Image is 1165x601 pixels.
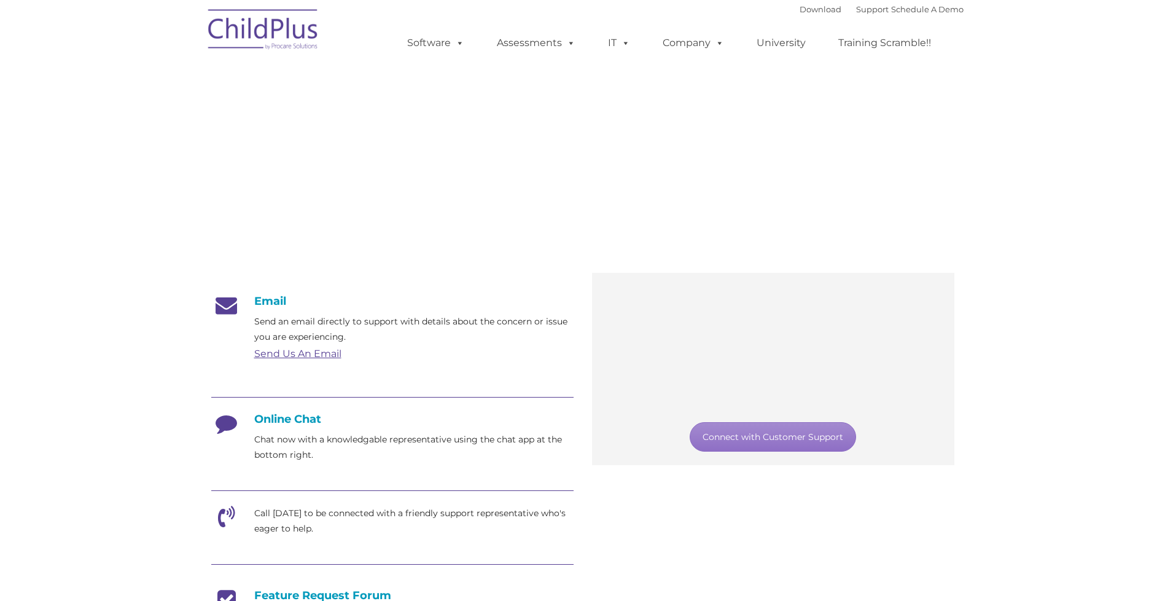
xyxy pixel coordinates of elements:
[826,31,943,55] a: Training Scramble!!
[395,31,477,55] a: Software
[254,314,574,345] p: Send an email directly to support with details about the concern or issue you are experiencing.
[596,31,642,55] a: IT
[744,31,818,55] a: University
[254,432,574,463] p: Chat now with a knowledgable representative using the chat app at the bottom right.
[891,4,964,14] a: Schedule A Demo
[690,422,856,452] a: Connect with Customer Support
[800,4,841,14] a: Download
[254,348,341,359] a: Send Us An Email
[485,31,588,55] a: Assessments
[856,4,889,14] a: Support
[202,1,325,62] img: ChildPlus by Procare Solutions
[254,506,574,536] p: Call [DATE] to be connected with a friendly support representative who's eager to help.
[650,31,736,55] a: Company
[211,294,574,308] h4: Email
[211,412,574,426] h4: Online Chat
[800,4,964,14] font: |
